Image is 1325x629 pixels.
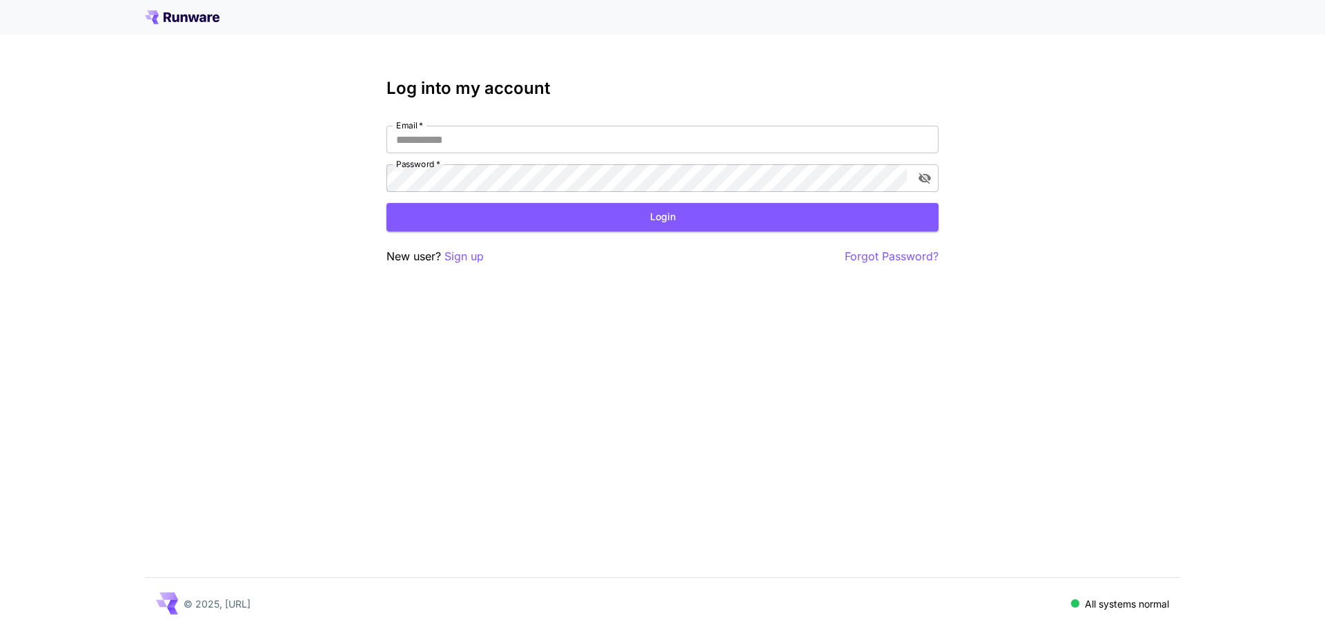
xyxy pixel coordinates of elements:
[184,597,251,611] p: © 2025, [URL]
[912,166,937,191] button: toggle password visibility
[396,119,423,131] label: Email
[396,158,440,170] label: Password
[845,248,939,265] button: Forgot Password?
[1085,597,1169,611] p: All systems normal
[444,248,484,265] button: Sign up
[386,203,939,231] button: Login
[386,79,939,98] h3: Log into my account
[386,248,484,265] p: New user?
